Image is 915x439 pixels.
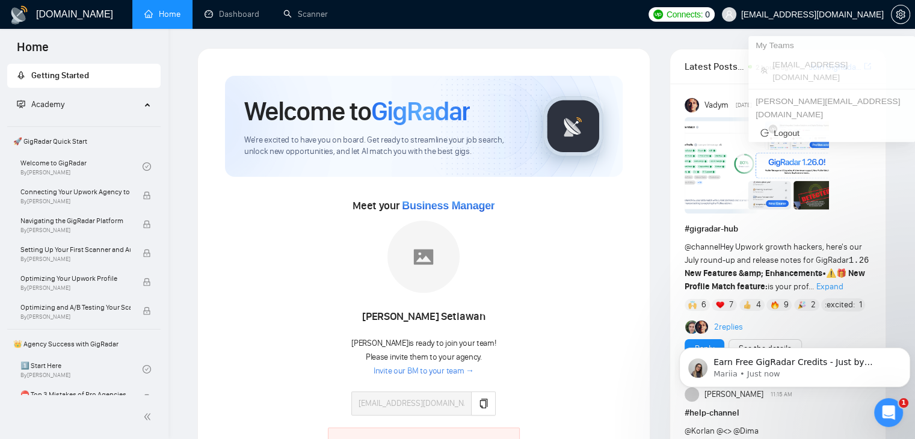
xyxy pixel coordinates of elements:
[20,272,131,284] span: Optimizing Your Upwork Profile
[20,356,143,382] a: 1️⃣ Start HereBy[PERSON_NAME]
[891,10,910,19] a: setting
[143,411,155,423] span: double-left
[688,301,697,309] img: 🙌
[685,242,720,252] span: @channel
[479,399,488,408] span: copy
[899,398,908,408] span: 1
[366,352,482,362] span: Please invite them to your agency.
[351,338,496,348] span: [PERSON_NAME] is ready to join your team!
[20,244,131,256] span: Setting Up Your First Scanner and Auto-Bidder
[811,299,816,311] span: 2
[17,100,25,108] span: fund-projection-screen
[283,9,328,19] a: searchScanner
[7,38,58,64] span: Home
[685,59,745,74] span: Latest Posts from the GigRadar Community
[798,301,806,309] img: 🎉
[892,10,910,19] span: setting
[143,220,151,229] span: lock
[736,100,752,111] span: [DATE]
[20,198,131,205] span: By [PERSON_NAME]
[20,284,131,292] span: By [PERSON_NAME]
[685,223,871,236] h1: # gigradar-hub
[824,298,854,312] span: :excited:
[748,36,915,55] div: My Teams
[20,153,143,180] a: Welcome to GigRadarBy[PERSON_NAME]
[143,162,151,171] span: check-circle
[20,388,131,401] span: ⛔ Top 3 Mistakes of Pro Agencies
[543,96,603,156] img: gigradar-logo.png
[674,322,915,407] iframe: Intercom notifications message
[667,8,703,21] span: Connects:
[244,95,470,127] h1: Welcome to
[701,299,706,311] span: 6
[143,278,151,286] span: lock
[144,9,180,19] a: homeHome
[143,307,151,315] span: lock
[143,191,151,200] span: lock
[8,129,159,153] span: 🚀 GigRadar Quick Start
[858,299,861,311] span: 1
[351,307,496,327] div: [PERSON_NAME] Setiawan
[7,64,161,88] li: Getting Started
[20,256,131,263] span: By [PERSON_NAME]
[891,5,910,24] button: setting
[743,301,751,309] img: 👍
[20,215,131,227] span: Navigating the GigRadar Platform
[685,268,822,278] strong: New Features &amp; Enhancements
[836,268,846,278] span: 🎁
[685,98,699,112] img: Vadym
[705,8,710,21] span: 0
[20,313,131,321] span: By [PERSON_NAME]
[685,321,698,334] img: Alex B
[31,70,89,81] span: Getting Started
[748,93,915,126] div: miriam@trance-studios.com
[716,301,724,309] img: ❤️
[20,301,131,313] span: Optimizing and A/B Testing Your Scanner for Better Results
[17,99,64,109] span: Academy
[725,10,733,19] span: user
[653,10,663,19] img: upwork-logo.png
[10,5,29,25] img: logo
[143,365,151,373] span: check-circle
[387,221,460,293] img: placeholder.png
[772,58,903,85] span: [EMAIL_ADDRESS][DOMAIN_NAME]
[849,256,869,265] code: 1.26
[471,391,496,416] button: copy
[756,299,761,311] span: 4
[704,99,728,112] span: Vadym
[244,135,524,158] span: We're excited to have you on board. Get ready to streamline your job search, unlock new opportuni...
[143,394,151,402] span: lock
[760,129,903,142] span: Logout
[729,299,733,311] span: 7
[783,299,788,311] span: 9
[685,407,871,420] h1: # help-channel
[205,9,259,19] a: dashboardDashboard
[713,321,742,333] a: 2replies
[31,99,64,109] span: Academy
[20,186,131,198] span: Connecting Your Upwork Agency to GigRadar
[816,281,843,292] span: Expand
[353,199,494,212] span: Meet your
[760,131,769,140] span: logout
[760,68,768,75] span: team
[402,200,494,212] span: Business Manager
[17,71,25,79] span: rocket
[685,242,869,292] span: Hey Upwork growth hackers, here's our July round-up and release notes for GigRadar • is your prof...
[874,398,903,427] iframe: Intercom live chat
[371,95,470,127] span: GigRadar
[143,249,151,257] span: lock
[8,332,159,356] span: 👑 Agency Success with GigRadar
[826,268,836,278] span: ⚠️
[685,117,829,213] img: F09AC4U7ATU-image.png
[374,366,474,377] a: Invite our BM to your team →
[771,301,779,309] img: 🔥
[20,227,131,234] span: By [PERSON_NAME]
